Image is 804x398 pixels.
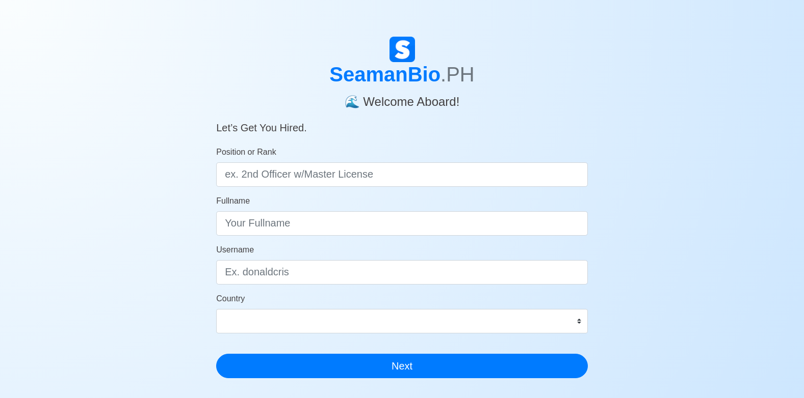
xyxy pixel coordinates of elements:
[216,293,245,305] label: Country
[216,211,588,236] input: Your Fullname
[216,260,588,285] input: Ex. donaldcris
[216,354,588,378] button: Next
[216,162,588,187] input: ex. 2nd Officer w/Master License
[216,109,588,134] h5: Let’s Get You Hired.
[216,62,588,87] h1: SeamanBio
[216,87,588,109] h4: 🌊 Welcome Aboard!
[216,148,276,156] span: Position or Rank
[440,63,475,86] span: .PH
[216,245,254,254] span: Username
[216,196,250,205] span: Fullname
[390,37,415,62] img: Logo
